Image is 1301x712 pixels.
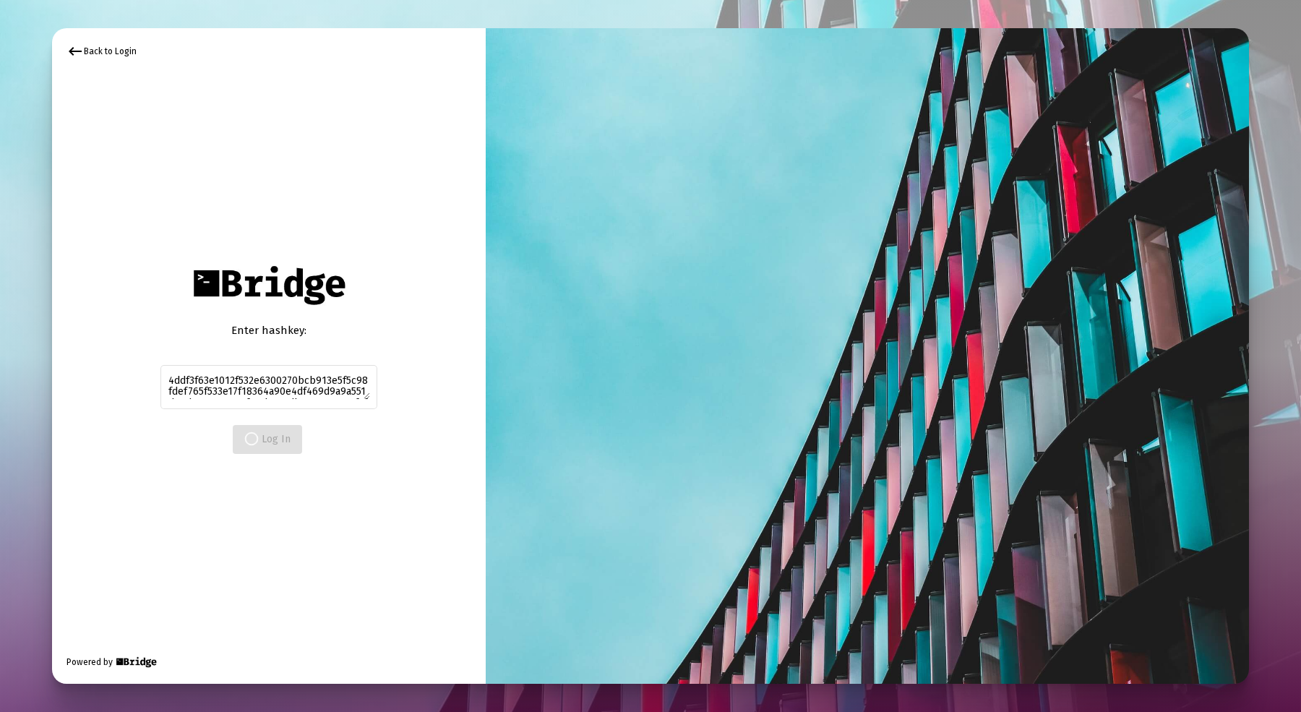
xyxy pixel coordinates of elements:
[66,43,137,60] div: Back to Login
[114,655,158,669] img: Bridge Financial Technology Logo
[244,433,291,445] span: Log In
[66,43,84,60] mat-icon: keyboard_backspace
[186,258,351,312] img: Bridge Financial Technology Logo
[233,425,302,454] button: Log In
[66,655,158,669] div: Powered by
[160,323,377,338] div: Enter hashkey:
